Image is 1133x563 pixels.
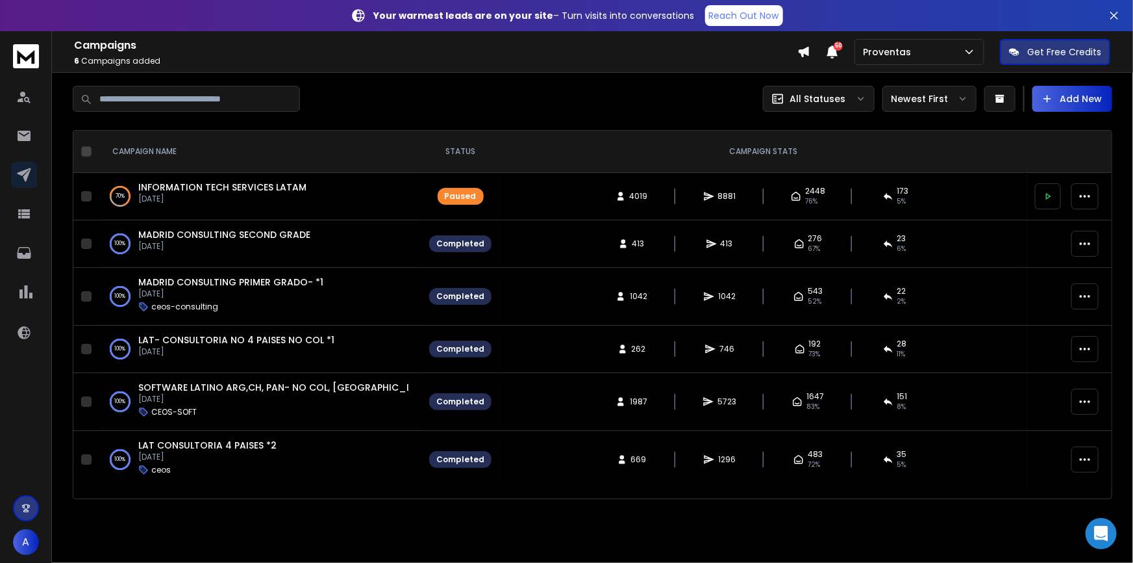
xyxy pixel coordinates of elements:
td: 100%SOFTWARE LATINO ARG,CH, PAN- NO COL, [GEOGRAPHIC_DATA][DATE]CEOS-SOFT [97,373,421,431]
button: A [13,529,39,555]
button: Newest First [882,86,977,112]
div: Completed [436,239,484,249]
span: 746 [719,344,734,354]
p: All Statuses [790,92,845,105]
span: 543 [808,286,823,296]
p: Get Free Credits [1027,46,1101,59]
p: [DATE] [138,347,334,357]
span: 28 [897,339,907,349]
p: CEOS-SOFT [151,407,197,417]
span: 262 [632,344,646,354]
a: MADRID CONSULTING SECOND GRADE [138,228,310,241]
p: Proventas [863,46,916,59]
th: CAMPAIGN NAME [97,131,421,173]
a: INFORMATION TECH SERVICES LATAM [138,181,306,194]
span: 1296 [718,454,736,465]
span: 5 % [897,196,906,207]
span: 413 [632,239,645,249]
p: Reach Out Now [709,9,779,22]
p: 100 % [115,453,126,466]
span: 8 % [897,402,906,412]
a: LAT CONSULTORIA 4 PAISES *2 [138,439,277,452]
span: 2 % [897,296,906,307]
span: 4019 [630,191,648,202]
div: Completed [436,344,484,354]
span: 83 % [806,402,819,412]
div: Open Intercom Messenger [1086,518,1117,549]
span: 413 [721,239,734,249]
div: Completed [436,454,484,465]
span: 72 % [808,460,820,470]
span: 669 [631,454,647,465]
span: 173 [897,186,909,196]
div: Completed [436,397,484,407]
td: 100%MADRID CONSULTING SECOND GRADE[DATE] [97,220,421,268]
p: 100 % [115,395,126,408]
span: 2448 [805,186,825,196]
td: 100%LAT- CONSULTORIA NO 4 PAISES NO COL *1[DATE] [97,326,421,373]
p: 100 % [115,237,126,250]
span: 1042 [630,291,647,302]
strong: Your warmest leads are on your site [374,9,554,22]
span: 35 [897,449,907,460]
span: 6 [74,55,79,66]
span: 23 [897,233,906,244]
p: ceos [151,465,171,475]
th: CAMPAIGN STATS [499,131,1027,173]
span: 5 % [897,460,906,470]
p: [DATE] [138,194,306,204]
div: Completed [436,291,484,302]
button: Add New [1032,86,1112,112]
span: 22 [897,286,906,296]
a: MADRID CONSULTING PRIMER GRADO- *1 [138,276,323,289]
span: 52 % [808,296,821,307]
p: [DATE] [138,241,310,252]
p: ceos-consulting [151,302,218,312]
span: 67 % [808,244,821,254]
span: 6 % [897,244,906,254]
span: 1042 [718,291,736,302]
span: 1987 [630,397,647,407]
a: LAT- CONSULTORIA NO 4 PAISES NO COL *1 [138,334,334,347]
p: 100 % [115,343,126,356]
div: Paused [445,191,477,202]
img: logo [13,44,39,68]
span: 151 [897,391,908,402]
p: – Turn visits into conversations [374,9,695,22]
span: 11 % [897,349,906,360]
h1: Campaigns [74,38,797,53]
span: 483 [808,449,823,460]
span: 73 % [809,349,821,360]
td: 100%LAT CONSULTORIA 4 PAISES *2[DATE]ceos [97,431,421,489]
span: 5723 [717,397,736,407]
span: 50 [834,42,843,51]
span: 8881 [718,191,736,202]
p: [DATE] [138,452,277,462]
td: 70%INFORMATION TECH SERVICES LATAM[DATE] [97,173,421,220]
td: 100%MADRID CONSULTING PRIMER GRADO- *1[DATE]ceos-consulting [97,268,421,326]
p: 100 % [115,290,126,303]
p: 70 % [116,190,125,203]
a: SOFTWARE LATINO ARG,CH, PAN- NO COL, [GEOGRAPHIC_DATA] [138,381,436,394]
p: [DATE] [138,289,323,299]
span: 76 % [805,196,817,207]
p: Campaigns added [74,56,797,66]
span: 1647 [806,391,824,402]
button: Get Free Credits [1000,39,1110,65]
p: [DATE] [138,394,408,404]
th: STATUS [421,131,499,173]
a: Reach Out Now [705,5,783,26]
span: 276 [808,233,823,244]
span: 192 [809,339,821,349]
